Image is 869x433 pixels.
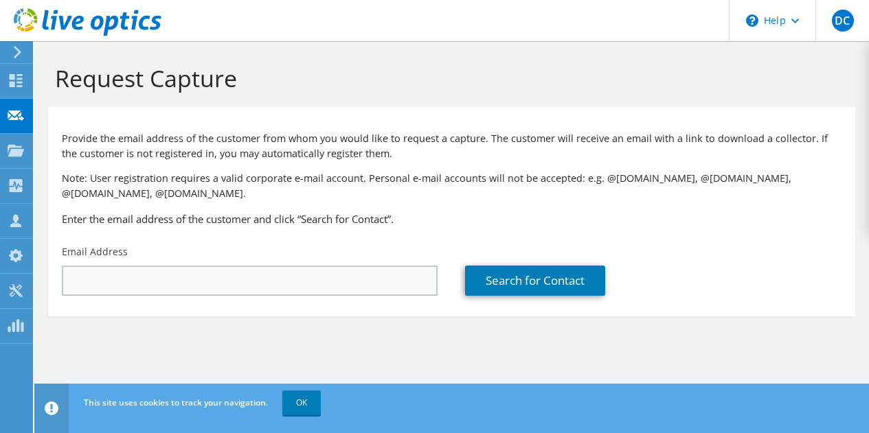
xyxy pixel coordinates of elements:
svg: \n [746,14,758,27]
p: Provide the email address of the customer from whom you would like to request a capture. The cust... [62,131,842,161]
span: DC [832,10,854,32]
h1: Request Capture [55,64,842,93]
a: Search for Contact [465,266,605,296]
label: Email Address [62,245,128,259]
h3: Enter the email address of the customer and click “Search for Contact”. [62,211,842,226]
span: This site uses cookies to track your navigation. [84,397,268,408]
p: Note: User registration requires a valid corporate e-mail account. Personal e-mail accounts will ... [62,171,842,201]
a: OK [282,390,321,415]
